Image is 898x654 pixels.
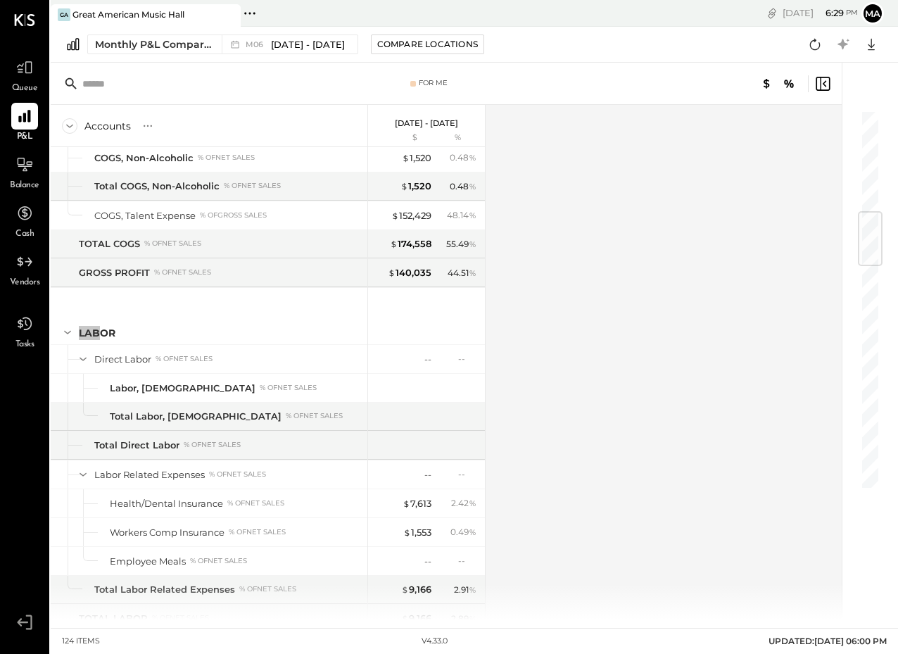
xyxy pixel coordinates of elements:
div: % of NET SALES [209,470,266,479]
span: % [469,209,476,220]
a: Cash [1,200,49,241]
div: 9,166 [401,612,431,625]
div: 2.42 [451,497,476,510]
div: % of NET SALES [154,268,211,277]
span: % [469,238,476,249]
div: Employee Meals [110,555,186,568]
div: 2.91 [454,584,476,596]
span: % [469,180,476,191]
a: Balance [1,151,49,192]
button: Monthly P&L Comparison M06[DATE] - [DATE] [87,34,358,54]
span: Balance [10,180,39,192]
div: [DATE] [783,6,858,20]
span: M06 [246,41,267,49]
div: Total Labor Related Expenses [94,583,235,596]
div: 0.48 [450,180,476,193]
span: Vendors [10,277,40,289]
div: For Me [419,78,448,88]
div: % of NET SALES [198,153,255,163]
div: % of NET SALES [229,527,286,537]
span: % [469,267,476,278]
button: ma [861,2,884,25]
span: $ [401,584,409,595]
div: 140,035 [388,266,431,279]
span: $ [390,238,398,249]
div: % of NET SALES [260,383,317,393]
div: 124 items [62,636,100,647]
div: % of NET SALES [227,498,284,508]
div: -- [424,353,431,366]
span: Queue [12,82,38,95]
div: % of GROSS SALES [200,210,267,220]
div: COGS, Non-Alcoholic [94,151,194,165]
a: Tasks [1,310,49,351]
span: UPDATED: [DATE] 06:00 PM [769,636,887,646]
div: copy link [765,6,779,20]
div: TOTAL LABOR [79,612,148,625]
div: 174,558 [390,237,431,251]
span: % [469,151,476,163]
a: P&L [1,103,49,144]
span: P&L [17,131,33,144]
span: Tasks [15,339,34,351]
span: $ [401,612,409,624]
div: 44.51 [448,267,476,279]
span: % [469,497,476,508]
div: COGS, Talent Expense [94,209,196,222]
div: Labor Related Expenses [94,468,205,482]
div: 1,520 [400,180,431,193]
div: Workers Comp Insurance [110,526,224,539]
div: -- [458,555,476,567]
div: % of NET SALES [286,411,343,421]
div: Accounts [84,119,131,133]
div: 48.14 [447,209,476,222]
div: LABOR [79,326,115,340]
div: % of NET SALES [156,354,213,364]
div: % of NET SALES [184,440,241,450]
div: 55.49 [446,238,476,251]
span: $ [400,180,408,191]
div: 1,553 [403,526,431,539]
div: $ [375,132,431,144]
div: Great American Music Hall [72,8,184,20]
span: $ [391,210,399,221]
div: GA [58,8,70,21]
div: TOTAL COGS [79,237,140,251]
div: % of NET SALES [239,584,296,594]
div: % of NET SALES [224,181,281,191]
div: 0.48 [450,151,476,164]
span: % [469,526,476,537]
div: Direct Labor [94,353,151,366]
p: [DATE] - [DATE] [395,118,458,128]
div: 7,613 [403,497,431,510]
div: 2.89 [451,612,476,625]
div: % of NET SALES [144,239,201,249]
a: Vendors [1,249,49,289]
span: $ [403,527,411,538]
span: $ [403,498,410,509]
span: % [469,612,476,624]
div: GROSS PROFIT [79,266,150,279]
span: [DATE] - [DATE] [271,38,345,51]
div: 152,429 [391,209,431,222]
div: 0.49 [450,526,476,539]
div: % [435,132,481,144]
div: Compare Locations [377,38,478,50]
div: -- [458,353,476,365]
div: Labor, [DEMOGRAPHIC_DATA] [110,382,255,395]
div: 9,166 [401,583,431,596]
span: % [469,584,476,595]
div: % of NET SALES [190,556,247,566]
div: -- [458,468,476,480]
span: Cash [15,228,34,241]
a: Queue [1,54,49,95]
div: Monthly P&L Comparison [95,37,213,51]
div: Health/Dental Insurance [110,497,223,510]
button: Compare Locations [371,34,484,54]
span: $ [388,267,396,278]
div: % of NET SALES [152,613,209,623]
div: -- [424,468,431,482]
div: Total Labor, [DEMOGRAPHIC_DATA] [110,410,282,423]
div: 1,520 [402,151,431,165]
div: -- [424,555,431,568]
